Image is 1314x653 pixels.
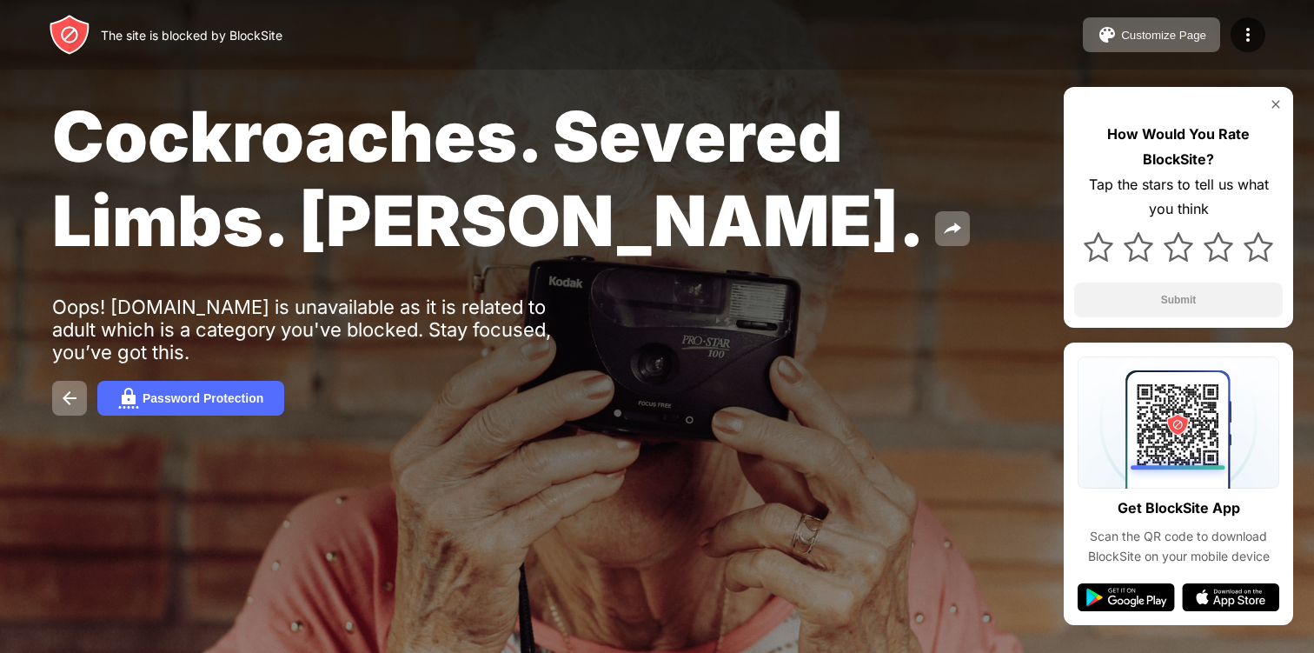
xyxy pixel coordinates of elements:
[143,391,263,405] div: Password Protection
[1124,232,1153,262] img: star.svg
[52,94,925,263] span: Cockroaches. Severed Limbs. [PERSON_NAME].
[1269,97,1283,111] img: rate-us-close.svg
[1078,527,1279,566] div: Scan the QR code to download BlockSite on your mobile device
[1074,283,1283,317] button: Submit
[97,381,284,416] button: Password Protection
[59,388,80,409] img: back.svg
[1097,24,1118,45] img: pallet.svg
[1083,17,1220,52] button: Customize Page
[101,28,282,43] div: The site is blocked by BlockSite
[1204,232,1233,262] img: star.svg
[1078,583,1175,611] img: google-play.svg
[1164,232,1193,262] img: star.svg
[52,296,589,363] div: Oops! [DOMAIN_NAME] is unavailable as it is related to adult which is a category you've blocked. ...
[942,218,963,239] img: share.svg
[1244,232,1273,262] img: star.svg
[1074,172,1283,223] div: Tap the stars to tell us what you think
[118,388,139,409] img: password.svg
[49,14,90,56] img: header-logo.svg
[1182,583,1279,611] img: app-store.svg
[1121,29,1206,42] div: Customize Page
[1074,122,1283,172] div: How Would You Rate BlockSite?
[1084,232,1113,262] img: star.svg
[1238,24,1258,45] img: menu-icon.svg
